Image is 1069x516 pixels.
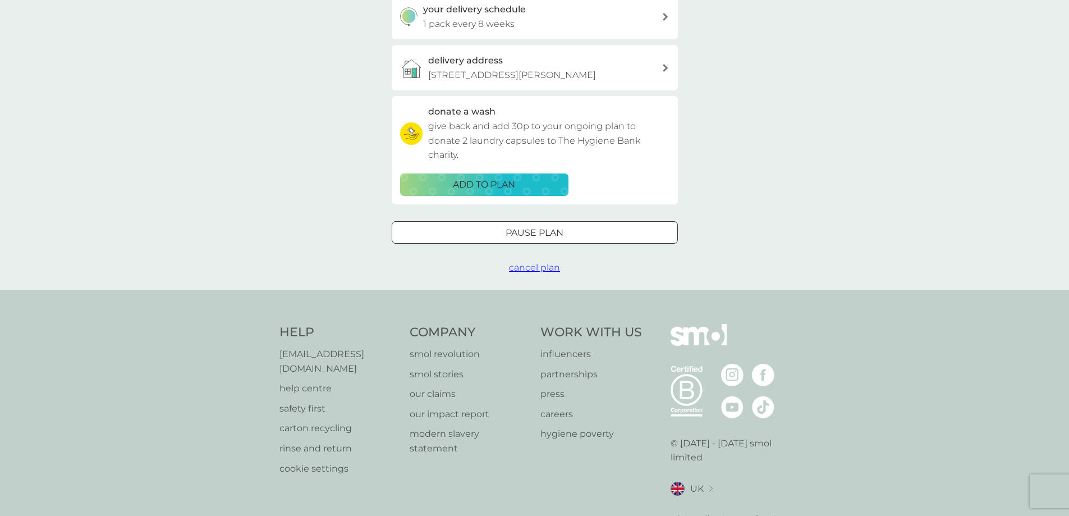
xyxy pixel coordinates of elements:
[279,462,399,476] a: cookie settings
[279,347,399,376] a: [EMAIL_ADDRESS][DOMAIN_NAME]
[279,324,399,341] h4: Help
[392,45,678,90] a: delivery address[STREET_ADDRESS][PERSON_NAME]
[540,347,642,362] a: influencers
[752,364,774,386] img: visit the smol Facebook page
[540,387,642,401] a: press
[690,482,704,496] span: UK
[410,347,529,362] a: smol revolution
[279,441,399,456] a: rinse and return
[410,427,529,455] a: modern slavery statement
[721,364,744,386] img: visit the smol Instagram page
[721,396,744,418] img: visit the smol Youtube page
[671,436,790,465] p: © [DATE] - [DATE] smol limited
[709,486,713,492] img: select a new location
[540,427,642,441] a: hygiene poverty
[423,17,515,31] p: 1 pack every 8 weeks
[410,387,529,401] a: our claims
[410,407,529,422] a: our impact report
[453,177,515,192] p: ADD TO PLAN
[509,261,560,275] button: cancel plan
[428,68,596,83] p: [STREET_ADDRESS][PERSON_NAME]
[506,226,563,240] p: Pause plan
[428,119,669,162] p: give back and add 30p to your ongoing plan to donate 2 laundry capsules to The Hygiene Bank charity.
[671,482,685,496] img: UK flag
[509,262,560,273] span: cancel plan
[540,407,642,422] a: careers
[671,324,727,362] img: smol
[392,221,678,244] button: Pause plan
[400,173,568,196] button: ADD TO PLAN
[279,381,399,396] a: help centre
[540,367,642,382] a: partnerships
[540,324,642,341] h4: Work With Us
[410,367,529,382] a: smol stories
[428,104,495,119] h3: donate a wash
[279,401,399,416] a: safety first
[752,396,774,418] img: visit the smol Tiktok page
[410,324,529,341] h4: Company
[423,2,526,17] h3: your delivery schedule
[279,421,399,436] a: carton recycling
[428,53,503,68] h3: delivery address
